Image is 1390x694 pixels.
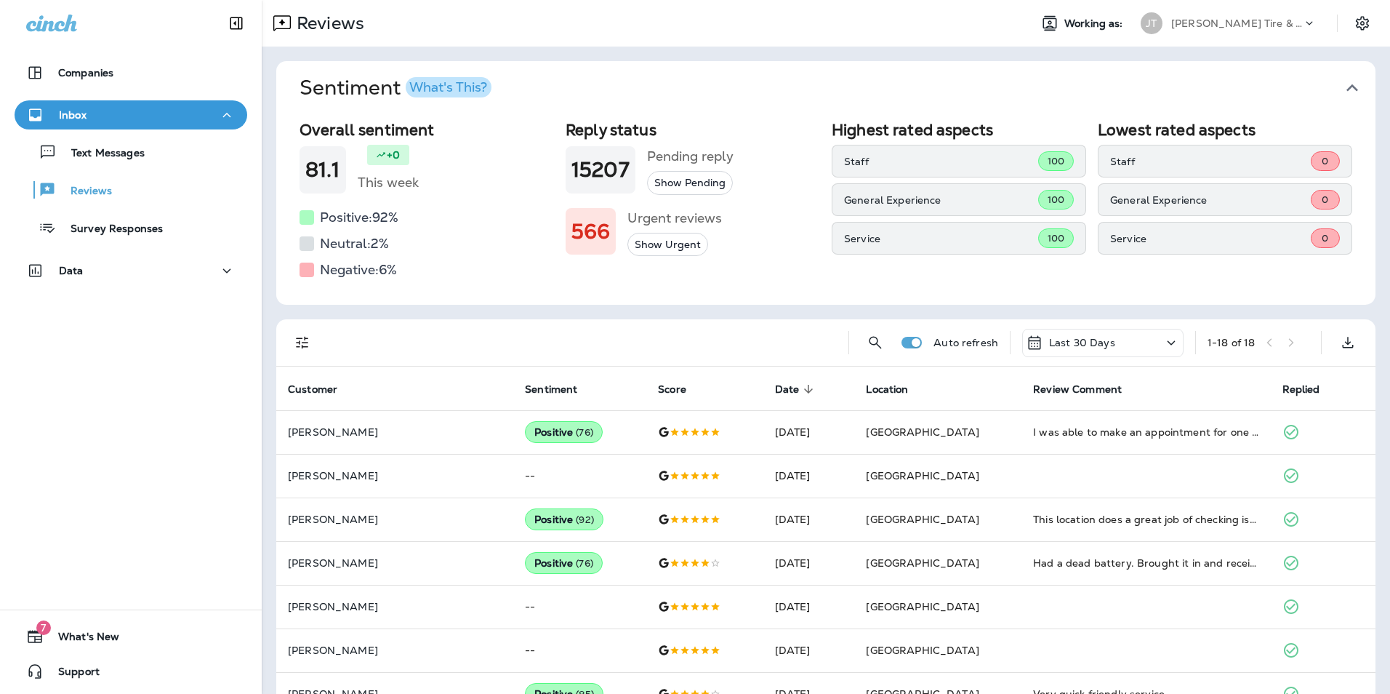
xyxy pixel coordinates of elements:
[15,622,247,651] button: 7What's New
[1033,425,1258,439] div: I was able to make an appointment for one vehicle right away and they were able to squeeze in a s...
[763,629,855,672] td: [DATE]
[358,171,419,194] h5: This week
[576,557,593,570] span: ( 76 )
[775,383,800,396] span: Date
[288,470,502,482] p: [PERSON_NAME]
[775,383,819,396] span: Date
[320,232,389,255] h5: Neutral: 2 %
[288,383,356,396] span: Customer
[576,426,593,439] span: ( 76 )
[1033,383,1141,396] span: Review Comment
[1322,155,1328,167] span: 0
[1048,155,1064,167] span: 100
[571,220,610,244] h1: 566
[288,645,502,656] p: [PERSON_NAME]
[866,557,979,570] span: [GEOGRAPHIC_DATA]
[15,137,247,167] button: Text Messages
[44,666,100,683] span: Support
[15,256,247,285] button: Data
[866,513,979,526] span: [GEOGRAPHIC_DATA]
[56,223,163,236] p: Survey Responses
[59,265,84,276] p: Data
[288,61,1387,115] button: SentimentWhat's This?
[305,158,340,182] h1: 81.1
[525,508,603,530] div: Positive
[866,644,979,657] span: [GEOGRAPHIC_DATA]
[1322,232,1328,244] span: 0
[647,171,733,195] button: Show Pending
[866,383,908,396] span: Location
[1098,121,1352,139] h2: Lowest rated aspects
[288,601,502,613] p: [PERSON_NAME]
[763,454,855,498] td: [DATE]
[1282,383,1339,396] span: Replied
[58,67,113,79] p: Companies
[658,383,705,396] span: Score
[576,514,594,526] span: ( 92 )
[1141,12,1162,34] div: JT
[861,328,890,357] button: Search Reviews
[1110,156,1311,167] p: Staff
[763,541,855,585] td: [DATE]
[513,585,646,629] td: --
[627,207,722,230] h5: Urgent reviews
[763,585,855,629] td: [DATE]
[409,81,487,94] div: What's This?
[1033,383,1122,396] span: Review Comment
[513,629,646,672] td: --
[44,631,119,648] span: What's New
[1033,512,1258,527] div: This location does a great job of checking issues and resolving quickly and professionally. I’m s...
[627,233,708,257] button: Show Urgent
[566,121,820,139] h2: Reply status
[763,498,855,541] td: [DATE]
[763,410,855,454] td: [DATE]
[1208,337,1255,348] div: 1 - 18 of 18
[15,212,247,243] button: Survey Responses
[15,58,247,87] button: Companies
[525,383,577,396] span: Sentiment
[300,121,554,139] h2: Overall sentiment
[300,76,491,100] h1: Sentiment
[15,175,247,205] button: Reviews
[866,383,927,396] span: Location
[288,426,502,438] p: [PERSON_NAME]
[320,258,397,282] h5: Negative: 6 %
[933,337,998,348] p: Auto refresh
[15,657,247,686] button: Support
[288,514,502,525] p: [PERSON_NAME]
[844,233,1038,244] p: Service
[406,77,491,97] button: What's This?
[57,147,145,161] p: Text Messages
[1282,383,1320,396] span: Replied
[276,115,1375,305] div: SentimentWhat's This?
[1033,556,1258,570] div: Had a dead battery. Brought it in and received prompt service getting a new one, in and out in ab...
[1110,233,1311,244] p: Service
[844,156,1038,167] p: Staff
[866,600,979,613] span: [GEOGRAPHIC_DATA]
[658,383,686,396] span: Score
[832,121,1086,139] h2: Highest rated aspects
[525,421,603,443] div: Positive
[866,426,979,439] span: [GEOGRAPHIC_DATA]
[1048,194,1064,206] span: 100
[291,12,364,34] p: Reviews
[288,383,337,396] span: Customer
[647,145,734,168] h5: Pending reply
[525,552,603,574] div: Positive
[288,557,502,569] p: [PERSON_NAME]
[844,194,1038,206] p: General Experience
[1049,337,1115,348] p: Last 30 Days
[866,469,979,482] span: [GEOGRAPHIC_DATA]
[525,383,596,396] span: Sentiment
[288,328,317,357] button: Filters
[1048,232,1064,244] span: 100
[513,454,646,498] td: --
[1171,17,1302,29] p: [PERSON_NAME] Tire & Auto
[320,206,398,229] h5: Positive: 92 %
[1349,10,1375,36] button: Settings
[1333,328,1362,357] button: Export as CSV
[387,148,400,162] p: +0
[1322,194,1328,206] span: 0
[571,158,630,182] h1: 15207
[36,621,51,635] span: 7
